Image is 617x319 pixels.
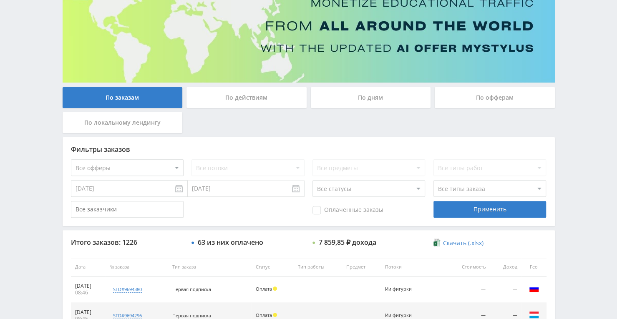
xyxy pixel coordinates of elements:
div: По локальному лендингу [63,112,183,133]
span: Холд [273,286,277,291]
div: 08:46 [75,289,101,296]
th: Гео [521,258,546,276]
div: Ии фигурки [385,313,423,318]
span: Холд [273,313,277,317]
a: Скачать (.xlsx) [433,239,484,247]
span: Оплаченные заказы [312,206,383,214]
th: Потоки [381,258,445,276]
div: 7 859,85 ₽ дохода [319,239,376,246]
span: Первая подписка [172,312,211,319]
div: Применить [433,201,546,218]
th: Стоимость [445,258,490,276]
span: Оплата [255,286,272,292]
div: [DATE] [75,309,101,316]
th: Дата [71,258,106,276]
span: Первая подписка [172,286,211,292]
th: Тип заказа [168,258,251,276]
th: Доход [490,258,521,276]
div: Фильтры заказов [71,146,546,153]
div: По действиям [186,87,307,108]
div: [DATE] [75,283,101,289]
span: Скачать (.xlsx) [443,240,484,246]
div: Итого заказов: 1226 [71,239,184,246]
td: — [445,276,490,303]
div: По заказам [63,87,183,108]
div: std#9694296 [113,312,142,319]
th: Статус [251,258,293,276]
img: rus.png [529,284,539,294]
input: Все заказчики [71,201,184,218]
div: std#9694380 [113,286,142,293]
img: xlsx [433,239,441,247]
div: Ии фигурки [385,286,423,292]
td: — [490,276,521,303]
th: Тип работы [294,258,342,276]
span: Оплата [255,312,272,318]
th: Предмет [342,258,381,276]
div: 63 из них оплачено [198,239,263,246]
th: № заказа [105,258,168,276]
div: По офферам [435,87,555,108]
div: По дням [311,87,431,108]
